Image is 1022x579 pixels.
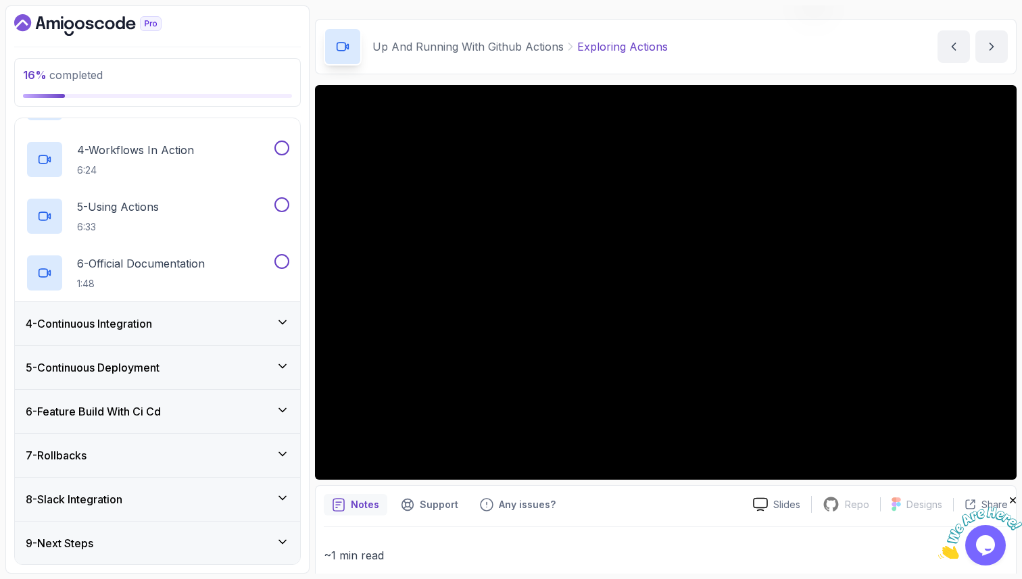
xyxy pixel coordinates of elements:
p: 1:48 [77,277,205,291]
p: 6:24 [77,163,194,177]
button: 4-Continuous Integration [15,302,300,345]
button: next content [975,30,1008,63]
p: Up And Running With Github Actions [372,39,564,55]
button: 5-Using Actions6:33 [26,197,289,235]
a: Dashboard [14,14,193,36]
button: Support button [393,494,466,515]
p: Slides [773,498,800,511]
p: 6 - Official Documentation [77,255,205,272]
h3: 5 - Continuous Deployment [26,359,160,376]
h3: 7 - Rollbacks [26,447,87,463]
iframe: 2 - Exploring Actions [315,85,1017,480]
button: 6-Official Documentation1:48 [26,254,289,292]
button: 9-Next Steps [15,522,300,565]
p: 4 - Workflows In Action [77,142,194,158]
button: 4-Workflows In Action6:24 [26,141,289,178]
h3: 4 - Continuous Integration [26,316,152,332]
h3: 6 - Feature Build With Ci Cd [26,403,161,420]
p: Notes [351,498,379,511]
button: previous content [938,30,970,63]
p: 6:33 [77,220,159,234]
p: Any issues? [499,498,556,511]
h3: 9 - Next Steps [26,535,93,551]
button: 5-Continuous Deployment [15,346,300,389]
p: Repo [845,498,869,511]
p: Exploring Actions [577,39,668,55]
span: completed [23,68,103,82]
iframe: chat widget [938,495,1022,559]
button: 6-Feature Build With Ci Cd [15,390,300,433]
button: Feedback button [472,494,564,515]
button: 7-Rollbacks [15,434,300,477]
span: 16 % [23,68,47,82]
p: Designs [906,498,942,511]
p: ~1 min read [324,546,1008,565]
button: 8-Slack Integration [15,478,300,521]
h3: 8 - Slack Integration [26,491,122,507]
button: notes button [324,494,387,515]
a: Slides [742,497,811,511]
p: 5 - Using Actions [77,199,159,215]
p: Support [420,498,458,511]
